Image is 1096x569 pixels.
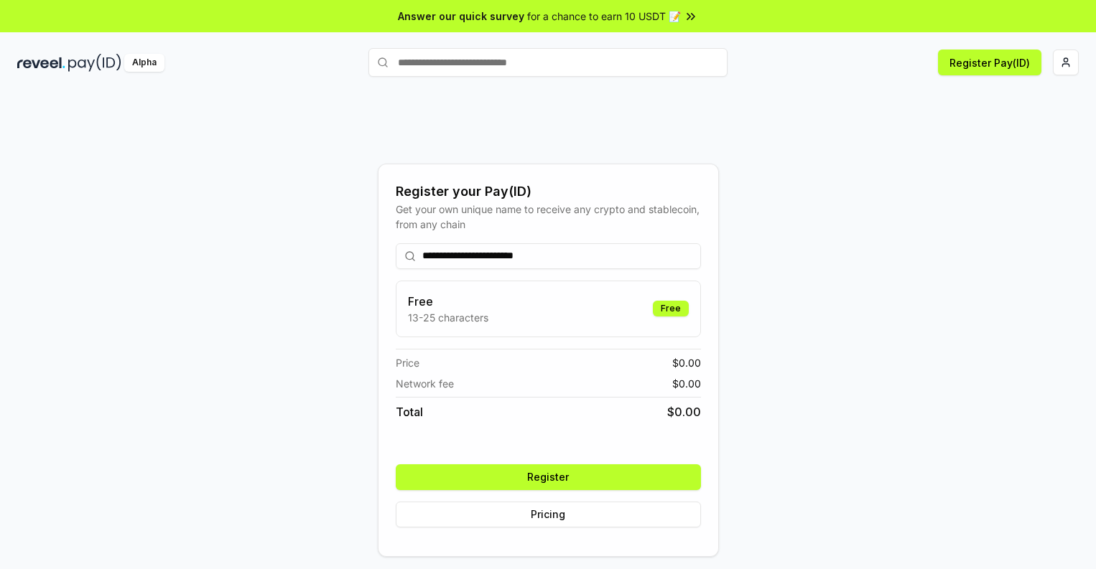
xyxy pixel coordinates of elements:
[68,54,121,72] img: pay_id
[667,403,701,420] span: $ 0.00
[396,182,701,202] div: Register your Pay(ID)
[527,9,681,24] span: for a chance to earn 10 USDT 📝
[672,355,701,370] span: $ 0.00
[396,376,454,391] span: Network fee
[938,50,1041,75] button: Register Pay(ID)
[396,355,419,370] span: Price
[398,9,524,24] span: Answer our quick survey
[396,502,701,527] button: Pricing
[396,403,423,420] span: Total
[408,293,488,310] h3: Free
[17,54,65,72] img: reveel_dark
[408,310,488,325] p: 13-25 characters
[672,376,701,391] span: $ 0.00
[124,54,164,72] div: Alpha
[396,464,701,490] button: Register
[653,301,689,316] div: Free
[396,202,701,232] div: Get your own unique name to receive any crypto and stablecoin, from any chain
